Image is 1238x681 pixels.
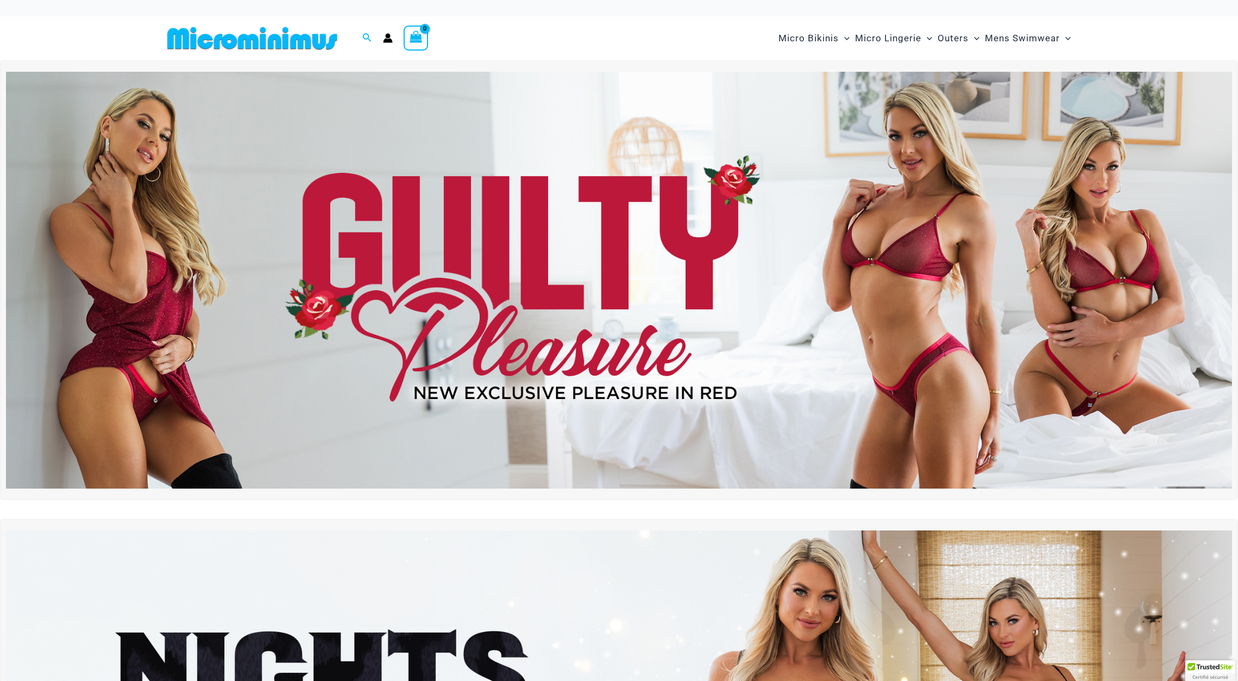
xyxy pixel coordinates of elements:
a: Account icon link [383,33,393,43]
span: Mens Swimwear [985,24,1060,52]
span: Micro Lingerie [855,24,921,52]
a: Micro LingerieMenu ToggleMenu Toggle [852,22,935,55]
span: Menu Toggle [1060,24,1071,52]
a: Mens SwimwearMenu ToggleMenu Toggle [982,22,1073,55]
img: MM SHOP LOGO FLAT [163,26,342,51]
span: Micro Bikinis [778,24,839,52]
span: Menu Toggle [921,24,932,52]
a: Micro BikinisMenu ToggleMenu Toggle [776,22,852,55]
span: Menu Toggle [969,24,979,52]
a: OutersMenu ToggleMenu Toggle [935,22,982,55]
span: Menu Toggle [839,24,850,52]
nav: Site Navigation [774,20,1076,57]
div: TrustedSite Certified [1185,660,1235,681]
a: View Shopping Cart, empty [404,26,429,51]
span: Outers [938,24,969,52]
a: Search icon link [362,32,372,45]
img: Guilty Pleasures Red Lingerie [6,72,1232,489]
